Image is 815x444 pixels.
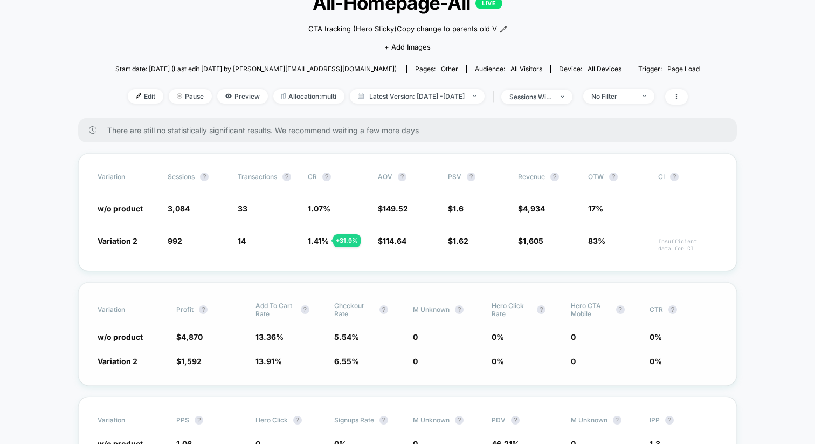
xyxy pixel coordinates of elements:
span: Allocation: multi [273,89,344,104]
span: All Visitors [510,65,542,73]
span: M Unknown [413,305,450,313]
div: Trigger: [638,65,700,73]
button: ? [668,305,677,314]
button: ? [511,416,520,425]
span: CTR [650,305,663,313]
span: 114.64 [383,236,406,245]
span: AOV [378,173,392,181]
button: ? [195,416,203,425]
span: 3,084 [168,204,190,213]
span: Hero click rate [492,302,531,318]
button: ? [455,305,464,314]
span: Variation 2 [98,357,137,366]
span: CI [658,173,717,181]
span: 33 [238,204,247,213]
button: ? [609,173,618,181]
span: Checkout Rate [334,302,374,318]
button: ? [322,173,331,181]
img: end [561,95,564,98]
img: end [643,95,646,97]
span: 1,592 [181,357,202,366]
span: $ [378,236,406,245]
div: sessions with impression [509,93,552,101]
div: Pages: [415,65,458,73]
button: ? [282,173,291,181]
span: Profit [176,305,194,313]
span: PSV [448,173,461,181]
span: 0 [571,357,576,366]
div: + 31.9 % [333,234,361,247]
div: Audience: [475,65,542,73]
span: | [490,89,501,105]
span: 14 [238,236,246,245]
span: 149.52 [383,204,408,213]
span: Page Load [667,65,700,73]
img: end [177,93,182,99]
span: CTA tracking (Hero Sticky)Copy change to parents old V [308,24,497,35]
span: 13.36 % [255,332,284,341]
button: ? [455,416,464,425]
span: 4,870 [181,332,203,341]
span: 0 % [492,357,504,366]
span: $ [448,204,464,213]
span: $ [378,204,408,213]
span: Insufficient data for CI [658,238,717,252]
span: Latest Version: [DATE] - [DATE] [350,89,485,104]
span: all devices [588,65,621,73]
span: There are still no statistically significant results. We recommend waiting a few more days [107,126,715,135]
span: M Unknown [413,416,450,424]
img: rebalance [281,93,286,99]
span: 992 [168,236,182,245]
span: w/o product [98,332,143,341]
span: CR [308,173,317,181]
span: M Unknown [571,416,607,424]
span: + Add Images [384,43,431,51]
span: 83% [588,236,605,245]
span: PDV [492,416,506,424]
span: 0 [413,332,418,341]
span: $ [176,332,203,341]
span: Variation [98,302,157,318]
button: ? [670,173,679,181]
span: 13.91 % [255,357,282,366]
span: 6.55 % [334,357,359,366]
span: 0 [571,332,576,341]
button: ? [398,173,406,181]
span: Edit [128,89,163,104]
span: 1,605 [523,236,543,245]
span: Variation [98,173,157,181]
span: 0 % [650,357,662,366]
span: Preview [217,89,268,104]
button: ? [199,305,208,314]
button: ? [301,305,309,314]
div: No Filter [591,92,634,100]
span: 1.62 [453,236,468,245]
button: ? [616,305,625,314]
span: Revenue [518,173,545,181]
span: Hero click [255,416,288,424]
span: Start date: [DATE] (Last edit [DATE] by [PERSON_NAME][EMAIL_ADDRESS][DOMAIN_NAME]) [115,65,397,73]
span: Pause [169,89,212,104]
span: 17% [588,204,603,213]
button: ? [467,173,475,181]
span: Signups Rate [334,416,374,424]
span: w/o product [98,204,143,213]
span: $ [448,236,468,245]
span: $ [518,204,545,213]
button: ? [537,305,545,314]
span: other [441,65,458,73]
span: Variation [98,416,157,425]
span: OTW [588,173,647,181]
img: calendar [358,93,364,99]
span: PPS [176,416,189,424]
button: ? [665,416,674,425]
span: Variation 2 [98,236,137,245]
span: 1.07 % [308,204,330,213]
span: 0 [413,357,418,366]
button: ? [200,173,209,181]
span: 4,934 [523,204,545,213]
span: 0 % [492,332,504,341]
button: ? [613,416,621,425]
button: ? [293,416,302,425]
span: 1.41 % [308,236,329,245]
